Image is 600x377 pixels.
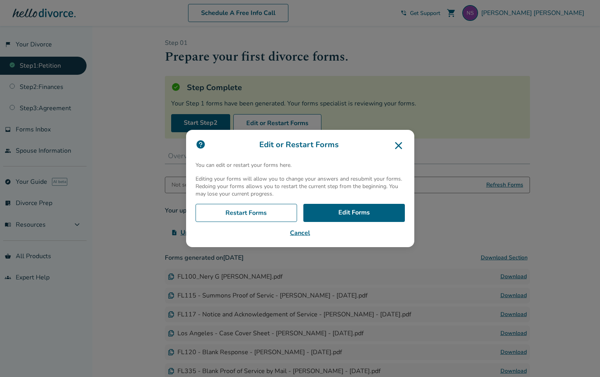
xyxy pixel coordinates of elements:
[196,228,405,238] button: Cancel
[196,175,405,198] p: Editing your forms will allow you to change your answers and resubmit your forms. Redoing your fo...
[196,139,206,150] img: icon
[196,204,297,222] a: Restart Forms
[196,161,405,169] p: You can edit or restart your forms here.
[196,139,405,152] h3: Edit or Restart Forms
[303,204,405,222] a: Edit Forms
[561,339,600,377] iframe: Chat Widget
